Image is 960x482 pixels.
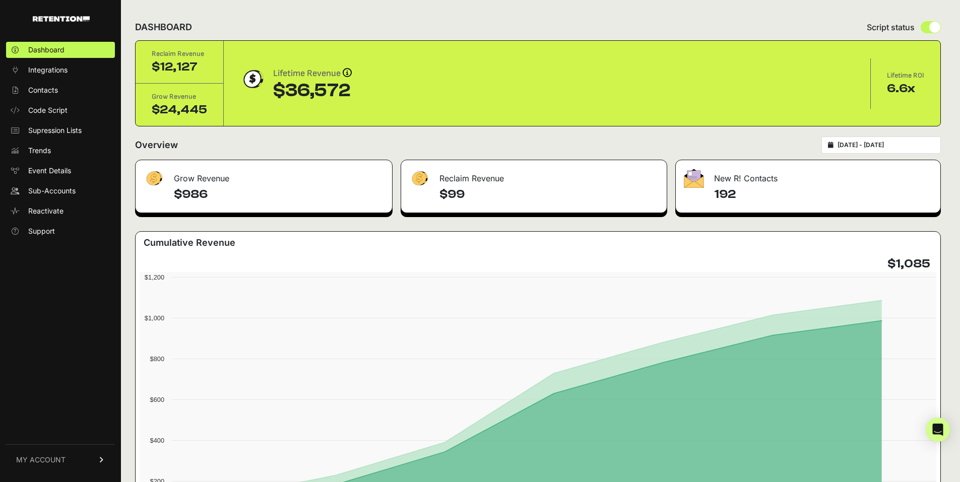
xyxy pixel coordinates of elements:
div: Open Intercom Messenger [926,418,950,442]
div: $24,445 [152,102,207,118]
img: fa-dollar-13500eef13a19c4ab2b9ed9ad552e47b0d9fc28b02b83b90ba0e00f96d6372e9.png [144,169,164,188]
a: Integrations [6,62,115,78]
span: Support [28,226,55,236]
a: MY ACCOUNT [6,444,115,475]
img: Retention.com [33,16,90,22]
text: $800 [150,355,164,363]
span: Dashboard [28,45,65,55]
span: Event Details [28,166,71,176]
a: Dashboard [6,42,115,58]
span: Trends [28,146,51,156]
a: Sub-Accounts [6,183,115,199]
div: Reclaim Revenue [401,160,667,190]
text: $600 [150,396,164,403]
span: Script status [867,21,915,33]
div: 6.6x [887,81,924,97]
span: Contacts [28,85,58,95]
span: Code Script [28,105,68,115]
h4: 192 [714,186,932,202]
a: Trends [6,143,115,159]
h4: $986 [174,186,384,202]
h4: $99 [439,186,659,202]
img: fa-envelope-19ae18322b30453b285274b1b8af3d052b27d846a4fbe8435d1a52b978f639a2.png [684,169,704,188]
div: Lifetime Revenue [273,66,352,81]
span: MY ACCOUNT [16,455,66,465]
div: Lifetime ROI [887,71,924,81]
a: Support [6,223,115,239]
img: fa-dollar-13500eef13a19c4ab2b9ed9ad552e47b0d9fc28b02b83b90ba0e00f96d6372e9.png [409,169,429,188]
text: $1,200 [145,273,164,281]
text: $400 [150,437,164,444]
h3: Cumulative Revenue [144,236,235,250]
h2: Overview [135,138,178,152]
div: $36,572 [273,81,352,101]
span: Integrations [28,65,68,75]
a: Code Script [6,102,115,118]
span: Sub-Accounts [28,186,76,196]
div: Grow Revenue [136,160,392,190]
div: Grow Revenue [152,92,207,102]
div: New R! Contacts [676,160,940,190]
h2: DASHBOARD [135,20,192,34]
div: Reclaim Revenue [152,49,207,59]
img: dollar-coin-05c43ed7efb7bc0c12610022525b4bbbb207c7efeef5aecc26f025e68dcafac9.png [240,66,265,92]
span: Reactivate [28,206,63,216]
a: Supression Lists [6,122,115,139]
div: $12,127 [152,59,207,75]
text: $1,000 [145,314,164,322]
a: Event Details [6,163,115,179]
span: Supression Lists [28,125,82,135]
h4: $1,085 [887,256,930,272]
a: Contacts [6,82,115,98]
a: Reactivate [6,203,115,219]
